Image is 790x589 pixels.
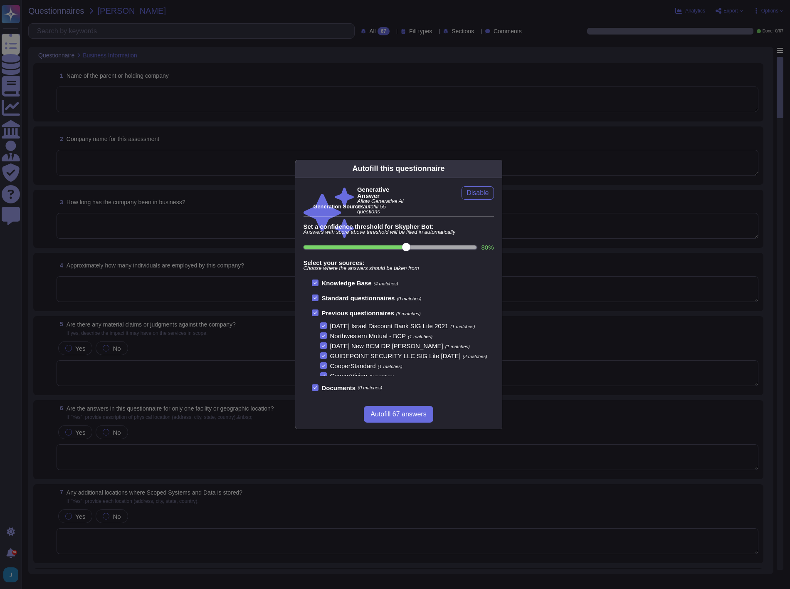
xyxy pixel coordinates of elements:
[322,294,395,302] b: Standard questionnaires
[357,186,407,199] b: Generative Answer
[370,411,426,418] span: Autofill 67 answers
[304,223,494,230] b: Set a confidence threshold for Skypher Bot:
[467,190,489,196] span: Disable
[322,309,394,317] b: Previous questionnaires
[397,296,421,301] span: (0 matches)
[481,244,494,250] label: 80 %
[352,163,444,174] div: Autofill this questionnaire
[330,372,368,379] span: CooperVision
[322,280,372,287] b: Knowledge Base
[330,362,376,369] span: CooperStandard
[357,199,407,215] span: Allow Generative AI to autofill 55 questions
[462,186,494,200] button: Disable
[445,344,470,349] span: (1 matches)
[314,203,367,210] b: Generation Sources :
[450,324,475,329] span: (1 matches)
[304,260,494,266] b: Select your sources:
[378,364,402,369] span: (1 matches)
[304,230,494,235] span: Answers with score above threshold will be filled in automatically
[396,311,421,316] span: (8 matches)
[330,322,449,329] span: [DATE] Israel Discount Bank SIG Lite 2021
[322,385,356,391] b: Documents
[330,352,461,359] span: GUIDEPOINT SECURITY LLC SIG Lite [DATE]
[358,386,382,390] span: (0 matches)
[463,354,487,359] span: (2 matches)
[374,281,398,286] span: (4 matches)
[364,406,433,423] button: Autofill 67 answers
[369,374,394,379] span: (2 matches)
[330,332,406,339] span: Northwestern Mutual - BCP
[304,266,494,271] span: Choose where the answers should be taken from
[408,334,432,339] span: (1 matches)
[330,342,443,349] span: [DATE] New BCM DR [PERSON_NAME]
